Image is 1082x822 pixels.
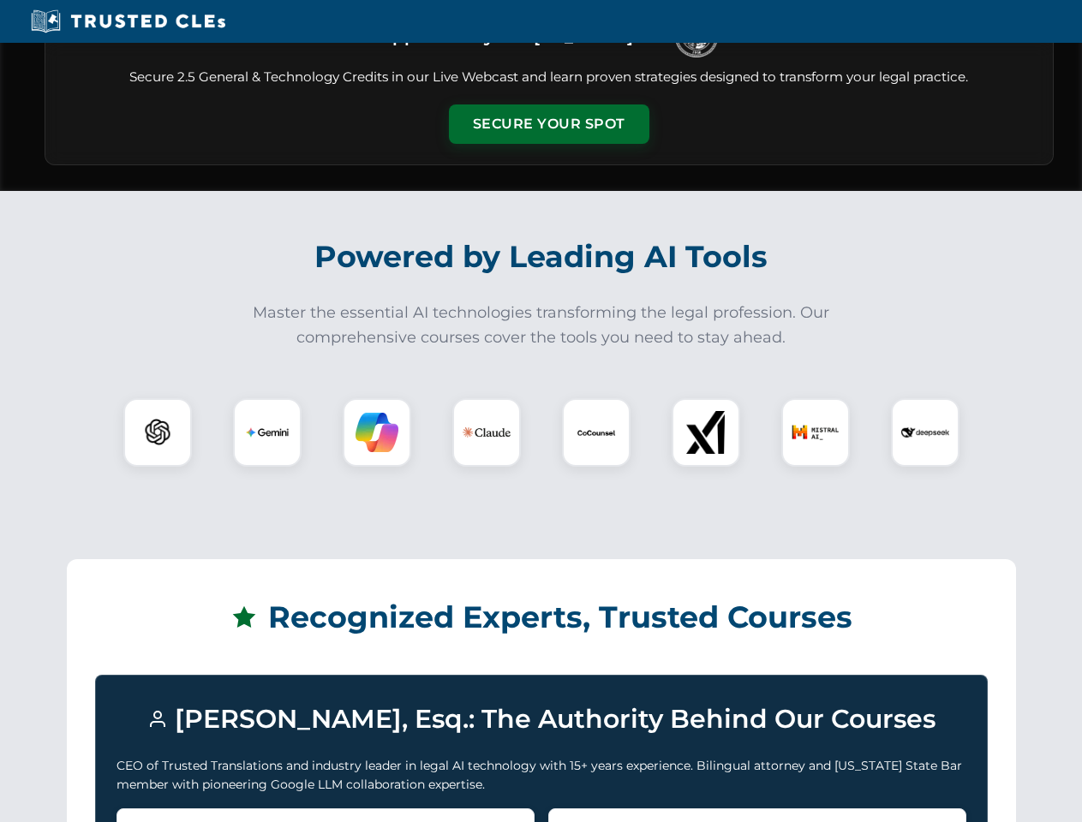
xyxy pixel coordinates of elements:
[67,227,1016,287] h2: Powered by Leading AI Tools
[684,411,727,454] img: xAI Logo
[117,756,966,795] p: CEO of Trusted Translations and industry leader in legal AI technology with 15+ years experience....
[133,408,182,457] img: ChatGPT Logo
[562,398,631,467] div: CoCounsel
[95,587,988,647] h2: Recognized Experts, Trusted Courses
[452,398,521,467] div: Claude
[117,696,966,742] h3: [PERSON_NAME], Esq.: The Authority Behind Our Courses
[781,398,850,467] div: Mistral AI
[792,408,840,456] img: Mistral AI Logo
[356,411,398,454] img: Copilot Logo
[246,411,289,454] img: Gemini Logo
[672,398,740,467] div: xAI
[26,9,230,34] img: Trusted CLEs
[242,301,841,350] p: Master the essential AI technologies transforming the legal profession. Our comprehensive courses...
[233,398,302,467] div: Gemini
[449,104,649,144] button: Secure Your Spot
[463,408,511,456] img: Claude Logo
[66,68,1032,87] p: Secure 2.5 General & Technology Credits in our Live Webcast and learn proven strategies designed ...
[123,398,192,467] div: ChatGPT
[343,398,411,467] div: Copilot
[901,408,949,456] img: DeepSeek Logo
[575,411,618,454] img: CoCounsel Logo
[891,398,959,467] div: DeepSeek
